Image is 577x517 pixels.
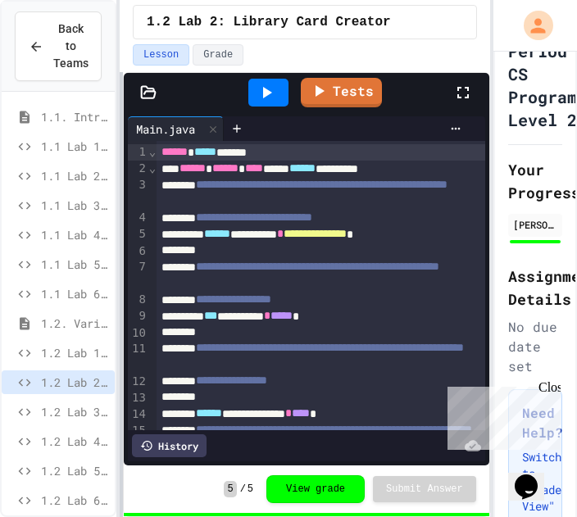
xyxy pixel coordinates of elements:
span: 1.2 Lab 2: Library Card Creator [147,12,391,32]
span: 1.1 Lab 2: School Announcements [41,167,108,184]
span: 1.1 Lab 6: Pattern Detective [41,285,108,302]
button: Lesson [133,44,189,66]
div: No due date set [508,317,562,376]
iframe: chat widget [441,380,561,450]
span: 1.1. Introduction to Algorithms, Programming, and Compilers [41,108,108,125]
span: 1.2 Lab 1: Pet Profile Fix [41,344,108,361]
span: 1.1 Lab 4: Code Assembly Challenge [41,226,108,243]
button: Back to Teams [15,11,102,81]
span: 1.2 Lab 6: Scientific Calculator [41,492,108,509]
div: [PERSON_NAME] [513,217,557,232]
div: Chat with us now!Close [7,7,113,104]
span: Back to Teams [53,20,89,72]
button: Grade [193,44,243,66]
span: 1.1 Lab 5: Travel Route Debugger [41,256,108,273]
span: 1.2 Lab 2: Library Card Creator [41,374,108,391]
span: 1.1 Lab 1: Morning Routine Fix [41,138,108,155]
iframe: chat widget [508,451,561,501]
div: My Account [507,7,557,44]
span: 1.2 Lab 3: Restaurant Order System [41,403,108,420]
span: 1.2 Lab 4: Team Stats Calculator [41,433,108,450]
h2: Your Progress [508,158,562,204]
span: 1.1 Lab 3: Debug Assembly [41,197,108,214]
span: 1.2 Lab 5: Weather Station Debugger [41,462,108,479]
h2: Assignment Details [508,265,562,311]
span: 1.2. Variables and Data Types [41,315,108,332]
